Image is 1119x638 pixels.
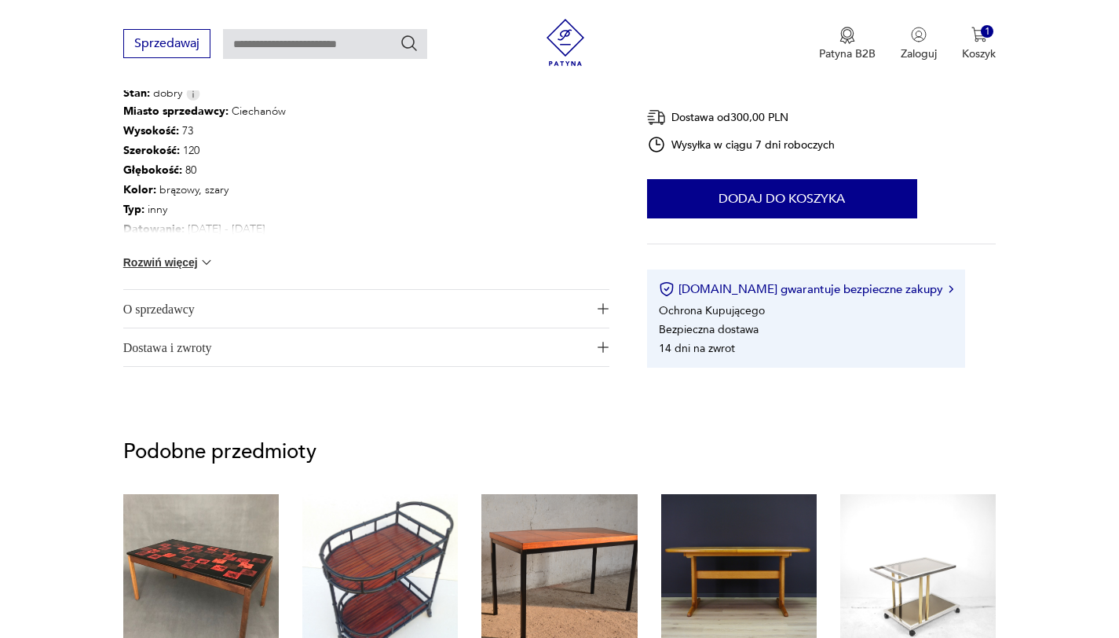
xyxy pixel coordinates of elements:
[123,442,996,461] p: Podobne przedmioty
[819,46,876,61] p: Patyna B2B
[199,255,214,270] img: chevron down
[123,104,229,119] b: Miasto sprzedawcy :
[819,27,876,61] a: Ikona medaluPatyna B2B
[123,143,180,158] b: Szerokość :
[598,342,609,353] img: Ikona plusa
[123,182,156,197] b: Kolor:
[123,202,144,217] b: Typ :
[123,290,609,328] button: Ikona plusaO sprzedawcy
[186,87,200,101] img: Info icon
[647,108,836,127] div: Dostawa od 300,00 PLN
[123,290,587,328] span: O sprzedawcy
[123,121,287,141] p: 73
[962,27,996,61] button: 1Koszyk
[123,163,182,178] b: Głębokość :
[647,108,666,127] img: Ikona dostawy
[123,86,150,101] b: Stan:
[542,19,589,66] img: Patyna - sklep z meblami i dekoracjami vintage
[123,328,609,366] button: Ikona plusaDostawa i zwroty
[123,123,179,138] b: Wysokość :
[123,200,287,219] p: inny
[123,39,210,50] a: Sprzedawaj
[123,222,185,236] b: Datowanie :
[949,285,953,293] img: Ikona strzałki w prawo
[659,281,675,297] img: Ikona certyfikatu
[911,27,927,42] img: Ikonka użytkownika
[659,281,953,297] button: [DOMAIN_NAME] gwarantuje bezpieczne zakupy
[901,27,937,61] button: Zaloguj
[123,86,182,101] span: dobry
[659,340,735,355] li: 14 dni na zwrot
[123,328,587,366] span: Dostawa i zwroty
[598,303,609,314] img: Ikona plusa
[123,160,287,180] p: 80
[901,46,937,61] p: Zaloguj
[659,321,759,336] li: Bezpieczna dostawa
[123,180,287,200] p: brązowy, szary
[962,46,996,61] p: Koszyk
[400,34,419,53] button: Szukaj
[819,27,876,61] button: Patyna B2B
[647,135,836,154] div: Wysyłka w ciągu 7 dni roboczych
[981,25,994,38] div: 1
[839,27,855,44] img: Ikona medalu
[647,179,917,218] button: Dodaj do koszyka
[123,255,214,270] button: Rozwiń więcej
[659,302,765,317] li: Ochrona Kupującego
[123,219,287,239] p: [DATE] - [DATE]
[123,101,287,121] p: Ciechanów
[971,27,987,42] img: Ikona koszyka
[123,29,210,58] button: Sprzedawaj
[123,141,287,160] p: 120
